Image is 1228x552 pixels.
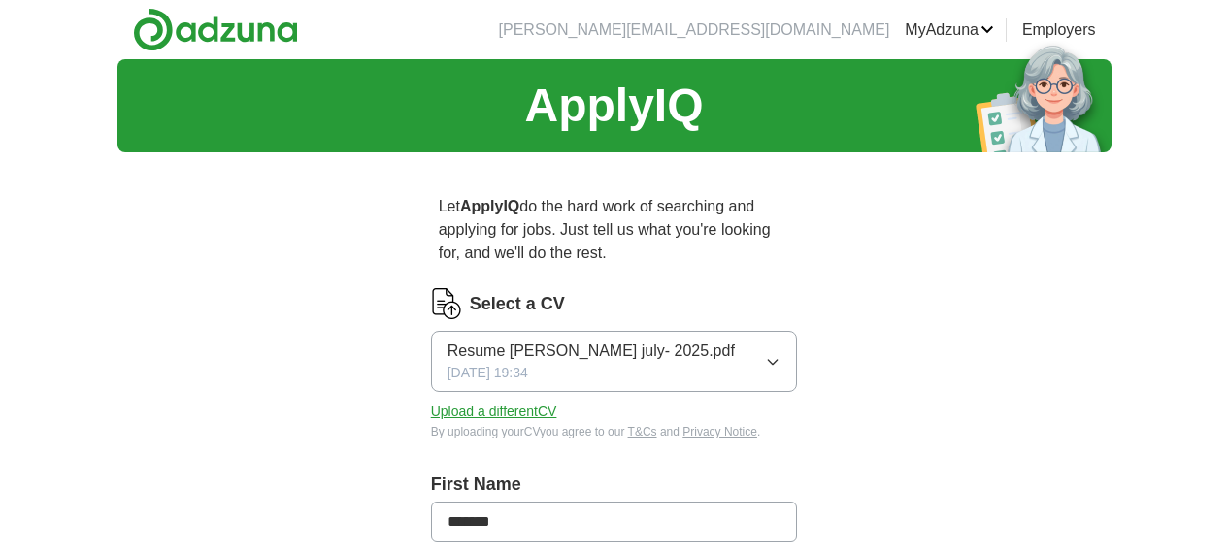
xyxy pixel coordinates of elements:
[431,288,462,319] img: CV Icon
[460,198,519,214] strong: ApplyIQ
[1022,18,1096,42] a: Employers
[448,340,735,363] span: Resume [PERSON_NAME] july- 2025.pdf
[448,363,528,383] span: [DATE] 19:34
[133,8,298,51] img: Adzuna logo
[524,71,703,141] h1: ApplyIQ
[431,187,798,273] p: Let do the hard work of searching and applying for jobs. Just tell us what you're looking for, an...
[431,471,798,498] label: First Name
[682,425,757,438] a: Privacy Notice
[628,425,657,438] a: T&Cs
[431,423,798,440] div: By uploading your CV you agree to our and .
[905,18,994,42] a: MyAdzuna
[431,402,557,422] button: Upload a differentCV
[499,18,890,42] li: [PERSON_NAME][EMAIL_ADDRESS][DOMAIN_NAME]
[431,331,798,392] button: Resume [PERSON_NAME] july- 2025.pdf[DATE] 19:34
[470,291,565,317] label: Select a CV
